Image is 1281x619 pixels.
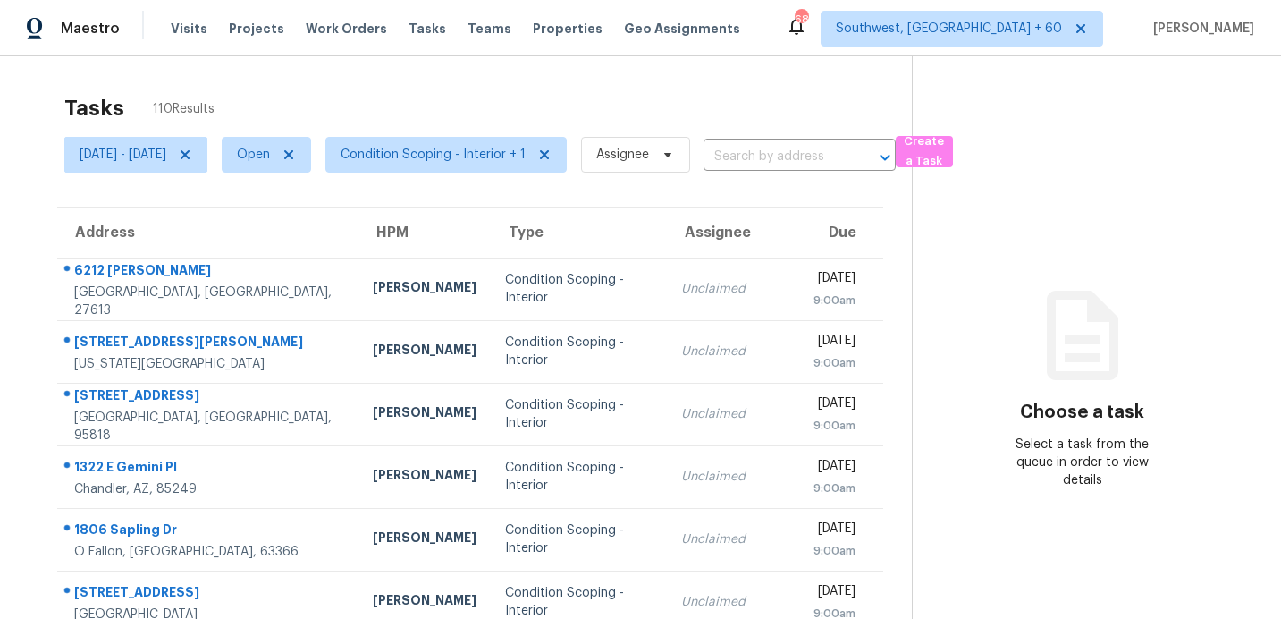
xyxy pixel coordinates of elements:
[872,145,898,170] button: Open
[306,20,387,38] span: Work Orders
[704,143,846,171] input: Search by address
[74,543,344,561] div: O Fallon, [GEOGRAPHIC_DATA], 63366
[813,479,855,497] div: 9:00am
[358,208,491,258] th: HPM
[229,20,284,38] span: Projects
[998,436,1167,489] div: Select a task from the queue in order to view details
[624,20,740,38] span: Geo Assignments
[373,341,476,363] div: [PERSON_NAME]
[681,530,785,548] div: Unclaimed
[61,20,120,38] span: Maestro
[681,593,785,611] div: Unclaimed
[681,343,785,360] div: Unclaimed
[799,208,883,258] th: Due
[813,394,855,417] div: [DATE]
[813,542,855,560] div: 9:00am
[681,468,785,486] div: Unclaimed
[74,409,344,445] div: [GEOGRAPHIC_DATA], [GEOGRAPHIC_DATA], 95818
[505,459,653,495] div: Condition Scoping - Interior
[667,208,799,258] th: Assignee
[74,333,344,355] div: [STREET_ADDRESS][PERSON_NAME]
[80,146,166,164] span: [DATE] - [DATE]
[74,583,344,606] div: [STREET_ADDRESS]
[373,591,476,614] div: [PERSON_NAME]
[373,403,476,426] div: [PERSON_NAME]
[1146,20,1254,38] span: [PERSON_NAME]
[153,100,215,118] span: 110 Results
[74,284,344,319] div: [GEOGRAPHIC_DATA], [GEOGRAPHIC_DATA], 27613
[505,521,653,557] div: Condition Scoping - Interior
[596,146,649,164] span: Assignee
[373,278,476,301] div: [PERSON_NAME]
[341,146,526,164] span: Condition Scoping - Interior + 1
[468,20,511,38] span: Teams
[237,146,270,164] span: Open
[505,396,653,432] div: Condition Scoping - Interior
[74,261,344,284] div: 6212 [PERSON_NAME]
[409,22,446,35] span: Tasks
[836,20,1062,38] span: Southwest, [GEOGRAPHIC_DATA] + 60
[813,457,855,479] div: [DATE]
[74,386,344,409] div: [STREET_ADDRESS]
[505,271,653,307] div: Condition Scoping - Interior
[681,405,785,423] div: Unclaimed
[64,99,124,117] h2: Tasks
[681,280,785,298] div: Unclaimed
[813,292,855,309] div: 9:00am
[813,520,855,542] div: [DATE]
[813,417,855,435] div: 9:00am
[505,334,653,369] div: Condition Scoping - Interior
[74,521,344,543] div: 1806 Sapling Dr
[813,582,855,605] div: [DATE]
[74,480,344,498] div: Chandler, AZ, 85249
[795,11,807,29] div: 681
[905,131,944,173] span: Create a Task
[533,20,603,38] span: Properties
[373,529,476,551] div: [PERSON_NAME]
[813,354,855,372] div: 9:00am
[813,332,855,354] div: [DATE]
[74,355,344,373] div: [US_STATE][GEOGRAPHIC_DATA]
[491,208,667,258] th: Type
[813,269,855,292] div: [DATE]
[1020,403,1144,421] h3: Choose a task
[74,458,344,480] div: 1322 E Gemini Pl
[171,20,207,38] span: Visits
[896,136,953,167] button: Create a Task
[373,466,476,488] div: [PERSON_NAME]
[57,208,358,258] th: Address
